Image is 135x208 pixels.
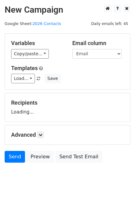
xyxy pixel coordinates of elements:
[5,151,25,163] a: Send
[5,5,130,15] h2: New Campaign
[11,65,38,71] a: Templates
[11,74,35,83] a: Load...
[44,74,61,83] button: Save
[27,151,54,163] a: Preview
[5,21,61,26] small: Google Sheet:
[11,40,63,47] h5: Variables
[11,49,49,59] a: Copy/paste...
[55,151,102,163] a: Send Test Email
[72,40,124,47] h5: Email column
[11,131,124,138] h5: Advanced
[11,99,124,115] div: Loading...
[89,20,130,27] span: Daily emails left: 45
[89,21,130,26] a: Daily emails left: 45
[32,21,61,26] a: 2026 Contacts
[11,99,124,106] h5: Recipients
